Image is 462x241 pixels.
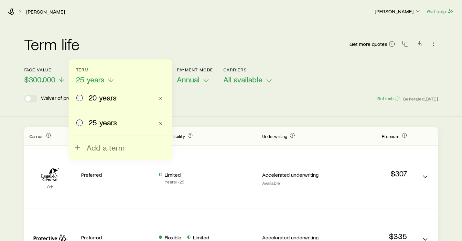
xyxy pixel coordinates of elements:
[424,96,438,102] span: [DATE]
[177,75,199,84] span: Annual
[375,8,421,15] p: [PERSON_NAME]
[24,36,80,52] h2: Term life
[340,232,407,241] p: $335
[81,234,148,241] p: Preferred
[377,96,400,102] button: Refresh
[223,67,273,84] button: CarriersAll available
[262,172,335,179] p: Accelerated underwriting
[262,181,335,186] p: Available
[76,67,115,84] button: Term25 years
[165,179,184,184] p: Years 1 - 25
[165,172,184,179] p: Limited
[340,169,407,178] p: $307
[76,67,115,72] p: Term
[24,75,55,84] span: $300,000
[29,133,43,139] p: Carrier
[29,183,71,189] p: A+
[177,67,213,72] p: Payment Mode
[403,96,438,102] span: Generated
[349,41,387,47] span: Get more quotes
[26,9,65,15] a: [PERSON_NAME]
[262,133,287,139] p: Underwriting
[24,67,66,84] button: Face value$300,000
[81,172,148,178] p: Preferred
[76,75,104,84] span: 25 years
[374,8,422,16] button: [PERSON_NAME]
[159,133,185,139] p: Convertibility
[223,67,273,72] p: Carriers
[177,67,213,84] button: Payment ModeAnnual
[381,133,399,139] p: Premium
[24,67,66,72] p: Face value
[41,95,94,102] p: Waiver of premium rider
[349,40,395,48] a: Get more quotes
[223,75,263,84] span: All available
[415,42,424,48] a: Download CSV
[427,8,454,15] button: Get help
